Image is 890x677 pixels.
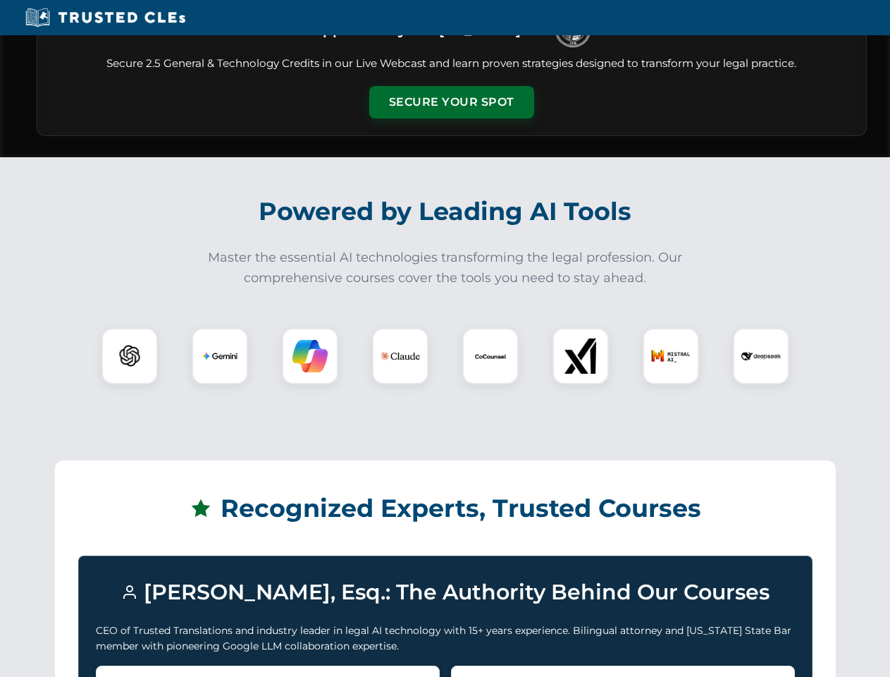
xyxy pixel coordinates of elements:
[381,336,420,376] img: Claude Logo
[202,338,237,374] img: Gemini Logo
[96,573,795,611] h3: [PERSON_NAME], Esq.: The Authority Behind Our Courses
[101,328,158,384] div: ChatGPT
[552,328,609,384] div: xAI
[199,248,692,288] p: Master the essential AI technologies transforming the legal profession. Our comprehensive courses...
[54,56,849,72] p: Secure 2.5 General & Technology Credits in our Live Webcast and learn proven strategies designed ...
[282,328,338,384] div: Copilot
[109,336,150,377] img: ChatGPT Logo
[372,328,428,384] div: Claude
[78,484,812,533] h2: Recognized Experts, Trusted Courses
[643,328,699,384] div: Mistral AI
[651,336,691,376] img: Mistral AI Logo
[369,86,534,118] button: Secure Your Spot
[292,338,328,374] img: Copilot Logo
[192,328,248,384] div: Gemini
[462,328,519,384] div: CoCounsel
[473,338,508,374] img: CoCounsel Logo
[96,623,795,654] p: CEO of Trusted Translations and industry leader in legal AI technology with 15+ years experience....
[21,7,190,28] img: Trusted CLEs
[55,187,836,236] h2: Powered by Leading AI Tools
[741,336,781,376] img: DeepSeek Logo
[733,328,789,384] div: DeepSeek
[563,338,598,374] img: xAI Logo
